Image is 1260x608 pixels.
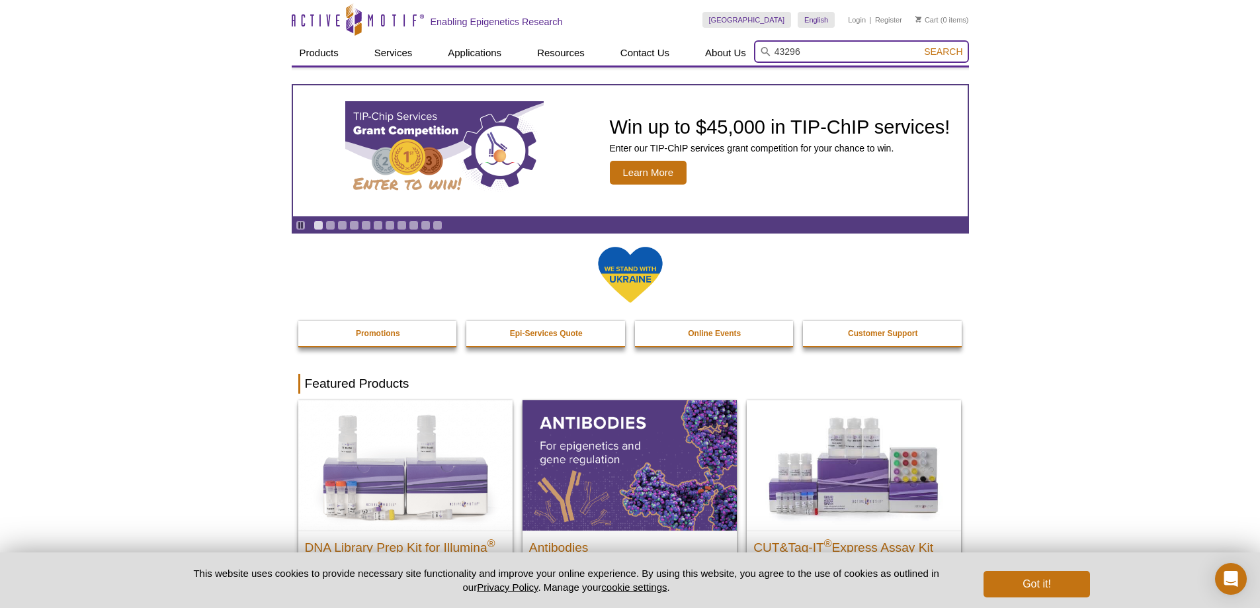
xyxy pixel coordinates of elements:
h2: Antibodies [529,535,730,554]
article: TIP-ChIP Services Grant Competition [293,85,968,216]
img: All Antibodies [523,400,737,530]
a: Go to slide 8 [397,220,407,230]
a: Services [366,40,421,65]
img: CUT&Tag-IT® Express Assay Kit [747,400,961,530]
a: Login [848,15,866,24]
a: Contact Us [612,40,677,65]
strong: Epi-Services Quote [510,329,583,338]
a: Go to slide 2 [325,220,335,230]
a: Go to slide 5 [361,220,371,230]
a: Cart [915,15,939,24]
p: This website uses cookies to provide necessary site functionality and improve your online experie... [171,566,962,594]
li: (0 items) [915,12,969,28]
span: Search [924,46,962,57]
a: Go to slide 9 [409,220,419,230]
sup: ® [487,537,495,548]
a: English [798,12,835,28]
a: Go to slide 1 [314,220,323,230]
a: Go to slide 3 [337,220,347,230]
a: Privacy Policy [477,582,538,593]
h2: DNA Library Prep Kit for Illumina [305,535,506,554]
div: Open Intercom Messenger [1215,563,1247,595]
a: TIP-ChIP Services Grant Competition Win up to $45,000 in TIP-ChIP services! Enter our TIP-ChIP se... [293,85,968,216]
a: Go to slide 7 [385,220,395,230]
button: Got it! [984,571,1089,597]
img: TIP-ChIP Services Grant Competition [345,101,544,200]
a: CUT&Tag-IT® Express Assay Kit CUT&Tag-IT®Express Assay Kit Less variable and higher-throughput ge... [747,400,961,601]
a: Products [292,40,347,65]
a: About Us [697,40,754,65]
a: Promotions [298,321,458,346]
span: Learn More [610,161,687,185]
a: Go to slide 6 [373,220,383,230]
h2: Win up to $45,000 in TIP-ChIP services! [610,117,950,137]
img: DNA Library Prep Kit for Illumina [298,400,513,530]
strong: Customer Support [848,329,917,338]
a: Customer Support [803,321,963,346]
li: | [870,12,872,28]
input: Keyword, Cat. No. [754,40,969,63]
a: Go to slide 4 [349,220,359,230]
a: Go to slide 11 [433,220,442,230]
strong: Promotions [356,329,400,338]
p: Enter our TIP-ChIP services grant competition for your chance to win. [610,142,950,154]
a: Online Events [635,321,795,346]
a: [GEOGRAPHIC_DATA] [702,12,792,28]
a: All Antibodies Antibodies Application-tested antibodies for ChIP, CUT&Tag, and CUT&RUN. [523,400,737,601]
button: cookie settings [601,582,667,593]
a: Register [875,15,902,24]
strong: Online Events [688,329,741,338]
h2: Enabling Epigenetics Research [431,16,563,28]
img: We Stand With Ukraine [597,245,663,304]
img: Your Cart [915,16,921,22]
a: Toggle autoplay [296,220,306,230]
h2: Featured Products [298,374,962,394]
sup: ® [824,537,832,548]
a: Go to slide 10 [421,220,431,230]
h2: CUT&Tag-IT Express Assay Kit [753,535,954,554]
a: Epi-Services Quote [466,321,626,346]
a: Resources [529,40,593,65]
button: Search [920,46,966,58]
a: Applications [440,40,509,65]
